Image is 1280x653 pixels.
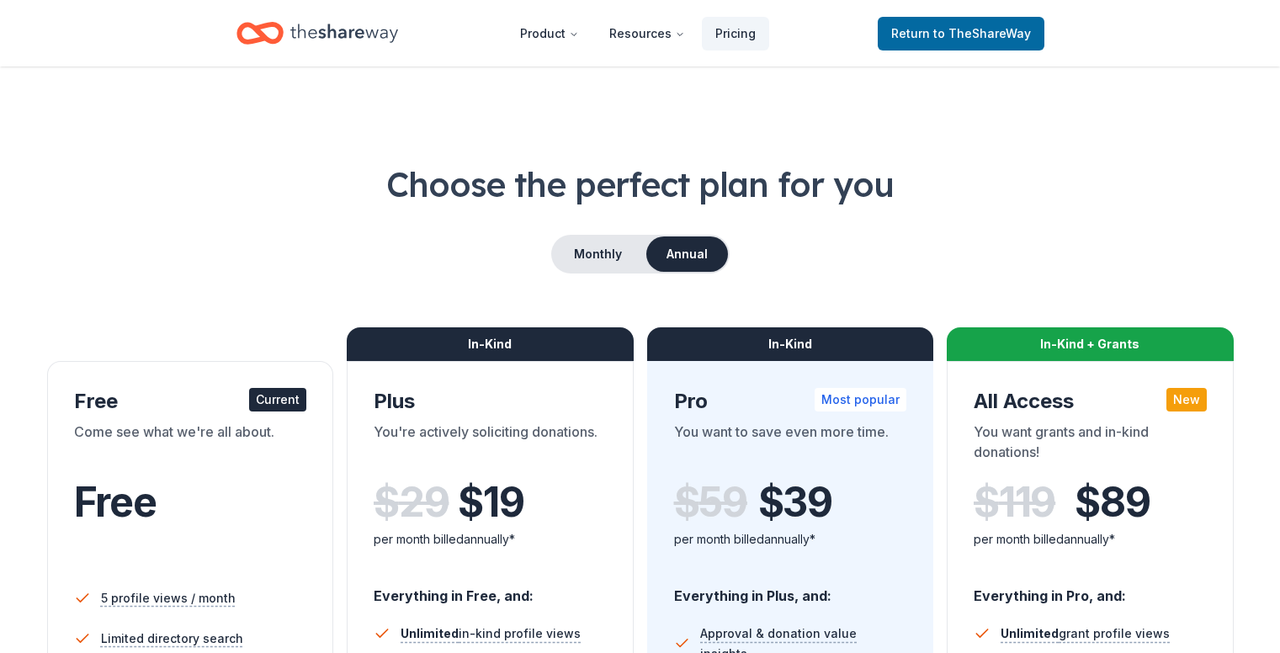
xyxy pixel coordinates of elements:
[974,388,1207,415] div: All Access
[674,571,907,607] div: Everything in Plus, and:
[1075,479,1150,526] span: $ 89
[347,327,634,361] div: In-Kind
[674,529,907,549] div: per month billed annually*
[374,571,607,607] div: Everything in Free, and:
[458,479,523,526] span: $ 19
[596,17,698,50] button: Resources
[947,327,1234,361] div: In-Kind + Grants
[249,388,306,411] div: Current
[974,422,1207,469] div: You want grants and in-kind donations!
[647,327,934,361] div: In-Kind
[878,17,1044,50] a: Returnto TheShareWay
[101,588,236,608] span: 5 profile views / month
[74,388,307,415] div: Free
[815,388,906,411] div: Most popular
[646,236,728,272] button: Annual
[374,422,607,469] div: You're actively soliciting donations.
[40,161,1240,208] h1: Choose the perfect plan for you
[891,24,1031,44] span: Return
[702,17,769,50] a: Pricing
[1166,388,1207,411] div: New
[74,477,157,527] span: Free
[401,626,459,640] span: Unlimited
[507,17,592,50] button: Product
[758,479,832,526] span: $ 39
[674,422,907,469] div: You want to save even more time.
[236,13,398,53] a: Home
[374,388,607,415] div: Plus
[507,13,769,53] nav: Main
[374,529,607,549] div: per month billed annually*
[101,629,243,649] span: Limited directory search
[74,422,307,469] div: Come see what we're all about.
[974,571,1207,607] div: Everything in Pro, and:
[553,236,643,272] button: Monthly
[974,529,1207,549] div: per month billed annually*
[674,388,907,415] div: Pro
[933,26,1031,40] span: to TheShareWay
[401,626,581,640] span: in-kind profile views
[1001,626,1170,640] span: grant profile views
[1001,626,1059,640] span: Unlimited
